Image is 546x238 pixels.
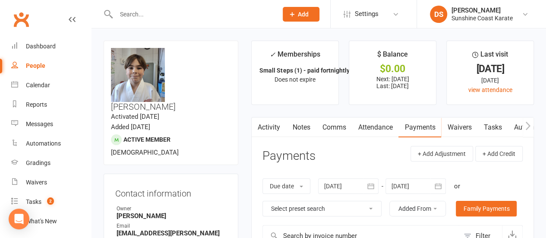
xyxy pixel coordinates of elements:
span: [DEMOGRAPHIC_DATA] [111,149,179,156]
div: Tasks [26,198,41,205]
a: Comms [316,117,352,137]
time: Added [DATE] [111,123,150,131]
span: Does not expire [275,76,316,83]
a: Dashboard [11,37,91,56]
div: DS [430,6,447,23]
a: Payments [398,117,441,137]
button: + Add Adjustment [410,146,473,162]
span: 2 [47,197,54,205]
div: [DATE] [454,64,526,73]
h3: Contact information [115,185,227,198]
div: or [454,181,460,191]
p: Next: [DATE] Last: [DATE] [357,76,428,89]
strong: Small Steps (1) - paid fortnightly [259,67,349,74]
div: Open Intercom Messenger [9,209,29,229]
i: ✓ [270,51,275,59]
div: $ Balance [377,49,408,64]
a: Automations [11,134,91,153]
div: Dashboard [26,43,56,50]
span: Settings [355,4,379,24]
a: Notes [286,117,316,137]
h3: Payments [262,149,315,163]
a: Tasks [477,117,508,137]
div: Owner [117,205,227,213]
button: Add [283,7,319,22]
a: Family Payments [456,201,517,216]
div: $0.00 [357,64,428,73]
div: Messages [26,121,53,127]
input: Search... [114,8,272,20]
a: Gradings [11,153,91,173]
a: view attendance [468,86,512,93]
span: Add [298,11,309,18]
strong: [PERSON_NAME] [117,212,227,220]
a: People [11,56,91,76]
div: Reports [26,101,47,108]
div: Email [117,222,227,230]
div: People [26,62,45,69]
a: Calendar [11,76,91,95]
a: Clubworx [10,9,32,30]
button: + Add Credit [475,146,523,162]
div: [PERSON_NAME] [451,6,513,14]
a: Waivers [441,117,477,137]
button: Due date [262,178,310,194]
span: Active member [123,136,170,143]
div: What's New [26,218,57,225]
a: Tasks 2 [11,192,91,212]
a: Messages [11,114,91,134]
div: Calendar [26,82,50,89]
a: What's New [11,212,91,231]
div: Memberships [270,49,320,65]
h3: [PERSON_NAME] [111,48,231,111]
a: Attendance [352,117,398,137]
a: Waivers [11,173,91,192]
div: Automations [26,140,61,147]
img: image1753770702.png [111,48,165,102]
time: Activated [DATE] [111,113,159,121]
button: Added From [389,201,446,216]
a: Activity [252,117,286,137]
a: Reports [11,95,91,114]
div: [DATE] [454,76,526,85]
div: Waivers [26,179,47,186]
div: Sunshine Coast Karate [451,14,513,22]
div: Last visit [472,49,508,64]
div: Gradings [26,159,50,166]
